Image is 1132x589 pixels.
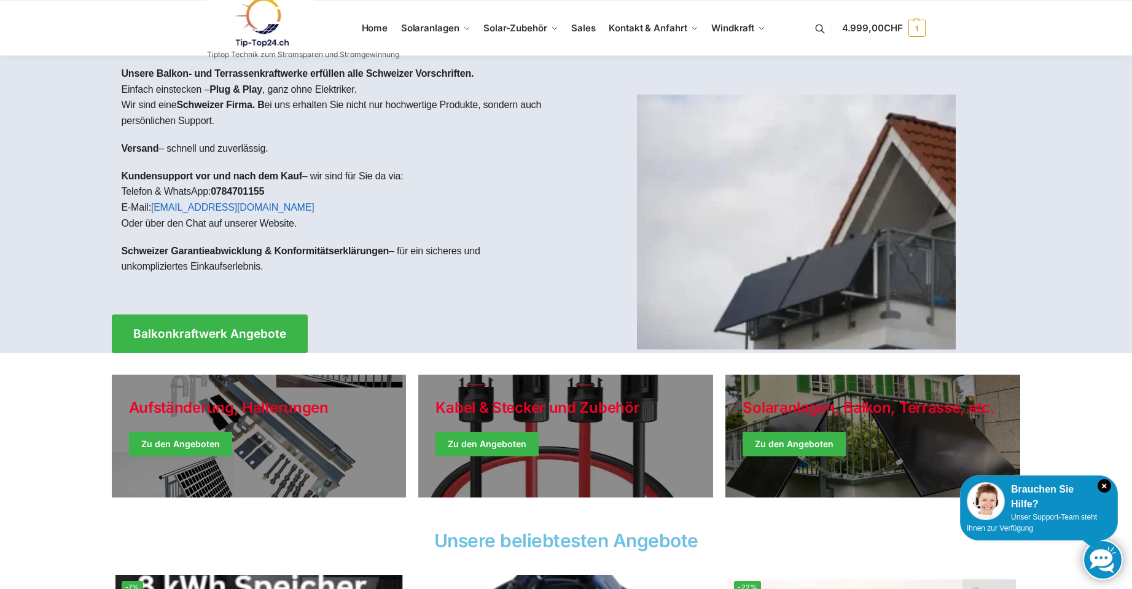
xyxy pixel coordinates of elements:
span: 4.999,00 [842,22,903,34]
a: Holiday Style [418,375,713,497]
a: 4.999,00CHF 1 [842,10,926,47]
p: Tiptop Technik zum Stromsparen und Stromgewinnung [207,51,399,58]
a: Kontakt & Anfahrt [604,1,703,56]
strong: 0784701155 [211,186,264,197]
i: Schließen [1098,479,1111,493]
img: Home 1 [637,95,956,349]
span: Balkonkraftwerk Angebote [133,328,286,340]
p: – schnell und zuverlässig. [122,141,556,157]
h2: Unsere beliebtesten Angebote [112,531,1021,550]
span: Solaranlagen [401,22,459,34]
img: Customer service [967,482,1005,520]
a: Balkonkraftwerk Angebote [112,314,308,353]
a: Holiday Style [112,375,407,497]
p: – wir sind für Sie da via: Telefon & WhatsApp: E-Mail: Oder über den Chat auf unserer Website. [122,168,556,231]
span: CHF [884,22,903,34]
span: Solar-Zubehör [483,22,547,34]
strong: Schweizer Garantieabwicklung & Konformitätserklärungen [122,246,389,256]
a: [EMAIL_ADDRESS][DOMAIN_NAME] [151,202,314,213]
span: Unser Support-Team steht Ihnen zur Verfügung [967,513,1097,532]
a: Solar-Zubehör [478,1,563,56]
p: – für ein sicheres und unkompliziertes Einkaufserlebnis. [122,243,556,275]
span: Kontakt & Anfahrt [609,22,687,34]
strong: Versand [122,143,159,154]
a: Sales [566,1,601,56]
p: Wir sind eine ei uns erhalten Sie nicht nur hochwertige Produkte, sondern auch persönlichen Support. [122,97,556,128]
strong: Plug & Play [209,84,262,95]
span: 1 [908,20,926,37]
strong: Schweizer Firma. B [176,99,264,110]
strong: Unsere Balkon- und Terrassenkraftwerke erfüllen alle Schweizer Vorschriften. [122,68,474,79]
a: Windkraft [706,1,771,56]
a: Solaranlagen [396,1,475,56]
strong: Kundensupport vor und nach dem Kauf [122,171,302,181]
a: Winter Jackets [725,375,1020,497]
span: Windkraft [711,22,754,34]
div: Einfach einstecken – , ganz ohne Elektriker. [112,56,566,296]
span: Sales [571,22,596,34]
div: Brauchen Sie Hilfe? [967,482,1111,512]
